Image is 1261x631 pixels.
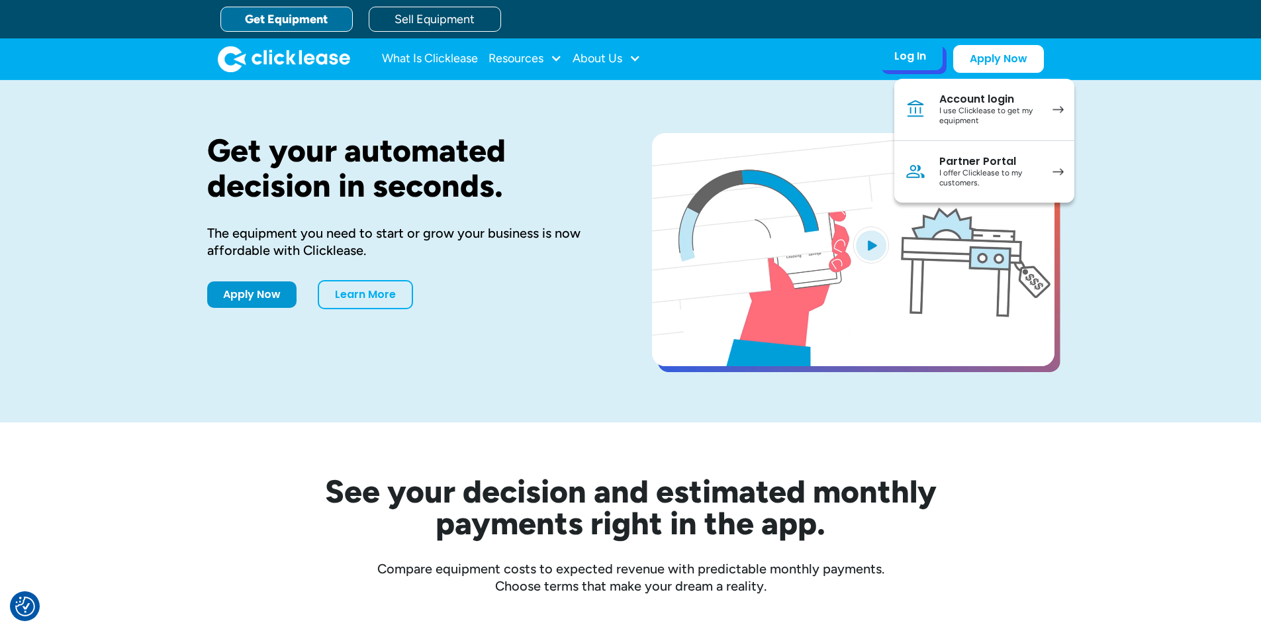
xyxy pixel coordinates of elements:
a: Account loginI use Clicklease to get my equipment [894,79,1074,141]
a: Apply Now [953,45,1044,73]
h2: See your decision and estimated monthly payments right in the app. [260,475,1002,539]
a: open lightbox [652,133,1054,366]
a: Learn More [318,280,413,309]
nav: Log In [894,79,1074,203]
a: Sell Equipment [369,7,501,32]
div: Compare equipment costs to expected revenue with predictable monthly payments. Choose terms that ... [207,560,1054,595]
a: Apply Now [207,281,297,308]
img: Clicklease logo [218,46,350,72]
h1: Get your automated decision in seconds. [207,133,610,203]
a: Partner PortalI offer Clicklease to my customers. [894,141,1074,203]
div: Partner Portal [939,155,1039,168]
img: Bank icon [905,99,926,120]
img: Revisit consent button [15,597,35,616]
img: Blue play button logo on a light blue circular background [853,226,889,264]
a: Get Equipment [220,7,353,32]
a: home [218,46,350,72]
a: What Is Clicklease [382,46,478,72]
img: Person icon [905,161,926,182]
div: I use Clicklease to get my equipment [939,106,1039,126]
img: arrow [1052,168,1064,175]
img: arrow [1052,106,1064,113]
div: Account login [939,93,1039,106]
div: Log In [894,50,926,63]
div: The equipment you need to start or grow your business is now affordable with Clicklease. [207,224,610,259]
div: I offer Clicklease to my customers. [939,168,1039,189]
div: Resources [489,46,562,72]
button: Consent Preferences [15,597,35,616]
div: About Us [573,46,641,72]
